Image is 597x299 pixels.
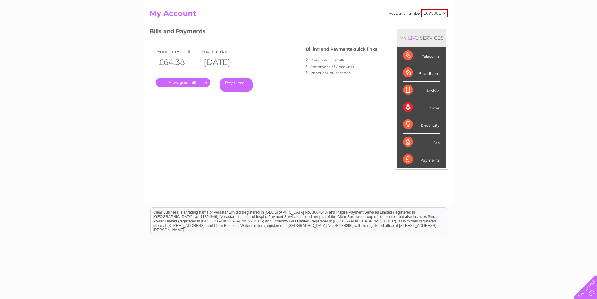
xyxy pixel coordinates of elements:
[542,27,552,31] a: Blog
[487,27,499,31] a: Water
[310,64,354,69] a: Statement of Accounts
[403,99,440,116] div: Water
[156,56,201,69] th: £64.38
[403,134,440,151] div: Gas
[502,27,516,31] a: Energy
[555,27,571,31] a: Contact
[310,71,351,75] a: Paperless bill settings
[201,47,246,56] td: Invoice date
[403,151,440,168] div: Payments
[310,58,345,62] a: View previous bills
[407,35,420,41] div: LIVE
[306,47,377,51] h4: Billing and Payments quick links
[403,116,440,133] div: Electricity
[220,78,253,92] a: Pay Here
[389,9,448,17] div: Account number
[151,3,447,30] div: Clear Business is a trading name of Verastar Limited (registered in [GEOGRAPHIC_DATA] No. 3667643...
[403,47,440,64] div: Telecoms
[576,27,591,31] a: Log out
[21,16,53,35] img: logo.png
[479,3,522,11] a: 0333 014 3131
[201,56,246,69] th: [DATE]
[397,29,446,47] div: MY SERVICES
[149,9,448,21] h2: My Account
[149,27,377,38] h3: Bills and Payments
[156,78,210,87] a: .
[520,27,539,31] a: Telecoms
[156,47,201,56] td: Your latest bill
[403,64,440,82] div: Broadband
[403,82,440,99] div: Mobile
